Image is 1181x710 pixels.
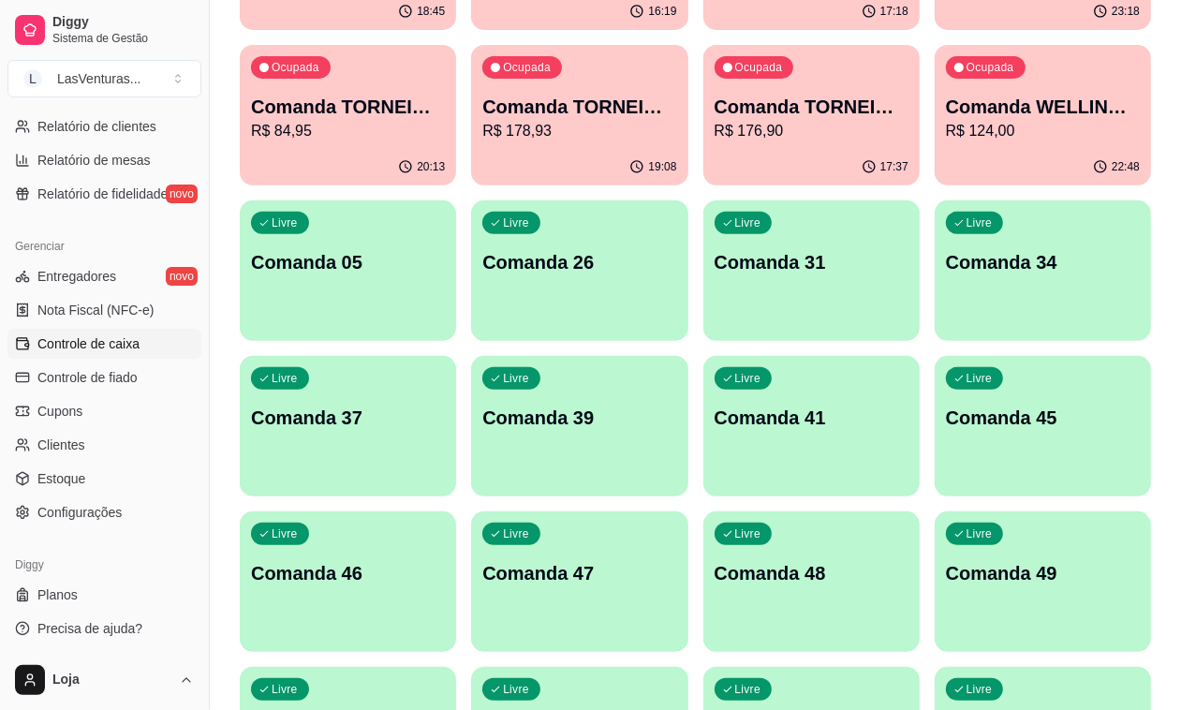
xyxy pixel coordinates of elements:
[503,371,529,386] p: Livre
[648,159,676,174] p: 19:08
[7,111,201,141] a: Relatório de clientes
[251,405,445,431] p: Comanda 37
[37,117,156,136] span: Relatório de clientes
[7,179,201,209] a: Relatório de fidelidadenovo
[251,560,445,586] p: Comanda 46
[37,301,154,319] span: Nota Fiscal (NFC-e)
[37,436,85,454] span: Clientes
[37,151,151,170] span: Relatório de mesas
[715,560,908,586] p: Comanda 48
[272,215,298,230] p: Livre
[735,526,761,541] p: Livre
[935,200,1151,341] button: LivreComanda 34
[240,45,456,185] button: OcupadaComanda TORNEIO 08/09R$ 84,9520:13
[272,682,298,697] p: Livre
[715,94,908,120] p: Comanda TORNEIO 27/08
[503,215,529,230] p: Livre
[37,619,142,638] span: Precisa de ajuda?
[935,356,1151,496] button: LivreComanda 45
[967,682,993,697] p: Livre
[37,585,78,604] span: Planos
[7,396,201,426] a: Cupons
[52,31,194,46] span: Sistema de Gestão
[735,371,761,386] p: Livre
[272,526,298,541] p: Livre
[482,560,676,586] p: Comanda 47
[715,405,908,431] p: Comanda 41
[7,60,201,97] button: Select a team
[735,215,761,230] p: Livre
[7,430,201,460] a: Clientes
[52,14,194,31] span: Diggy
[7,362,201,392] a: Controle de fiado
[703,200,920,341] button: LivreComanda 31
[417,4,445,19] p: 18:45
[37,368,138,387] span: Controle de fiado
[648,4,676,19] p: 16:19
[735,682,761,697] p: Livre
[482,94,676,120] p: Comanda TORNEIO 25/08
[946,560,1140,586] p: Comanda 49
[880,4,908,19] p: 17:18
[482,120,676,142] p: R$ 178,93
[946,94,1140,120] p: Comanda WELLINGTOM
[703,511,920,652] button: LivreComanda 48
[935,45,1151,185] button: OcupadaComanda WELLINGTOMR$ 124,0022:48
[57,69,141,88] div: LasVenturas ...
[7,658,201,703] button: Loja
[7,295,201,325] a: Nota Fiscal (NFC-e)
[471,511,687,652] button: LivreComanda 47
[23,69,42,88] span: L
[735,60,783,75] p: Ocupada
[240,356,456,496] button: LivreComanda 37
[7,231,201,261] div: Gerenciar
[946,405,1140,431] p: Comanda 45
[7,7,201,52] a: DiggySistema de Gestão
[967,60,1014,75] p: Ocupada
[37,469,85,488] span: Estoque
[1112,159,1140,174] p: 22:48
[7,614,201,643] a: Precisa de ajuda?
[946,249,1140,275] p: Comanda 34
[482,249,676,275] p: Comanda 26
[251,249,445,275] p: Comanda 05
[37,402,82,421] span: Cupons
[967,526,993,541] p: Livre
[703,356,920,496] button: LivreComanda 41
[272,371,298,386] p: Livre
[37,185,168,203] span: Relatório de fidelidade
[7,329,201,359] a: Controle de caixa
[7,145,201,175] a: Relatório de mesas
[471,200,687,341] button: LivreComanda 26
[503,682,529,697] p: Livre
[715,249,908,275] p: Comanda 31
[37,503,122,522] span: Configurações
[7,550,201,580] div: Diggy
[471,45,687,185] button: OcupadaComanda TORNEIO 25/08R$ 178,9319:08
[37,267,116,286] span: Entregadores
[7,497,201,527] a: Configurações
[7,580,201,610] a: Planos
[240,511,456,652] button: LivreComanda 46
[7,261,201,291] a: Entregadoresnovo
[503,526,529,541] p: Livre
[471,356,687,496] button: LivreComanda 39
[482,405,676,431] p: Comanda 39
[272,60,319,75] p: Ocupada
[967,371,993,386] p: Livre
[1112,4,1140,19] p: 23:18
[7,464,201,494] a: Estoque
[946,120,1140,142] p: R$ 124,00
[703,45,920,185] button: OcupadaComanda TORNEIO 27/08R$ 176,9017:37
[967,215,993,230] p: Livre
[880,159,908,174] p: 17:37
[715,120,908,142] p: R$ 176,90
[503,60,551,75] p: Ocupada
[935,511,1151,652] button: LivreComanda 49
[37,334,140,353] span: Controle de caixa
[52,672,171,688] span: Loja
[417,159,445,174] p: 20:13
[251,94,445,120] p: Comanda TORNEIO 08/09
[240,200,456,341] button: LivreComanda 05
[251,120,445,142] p: R$ 84,95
